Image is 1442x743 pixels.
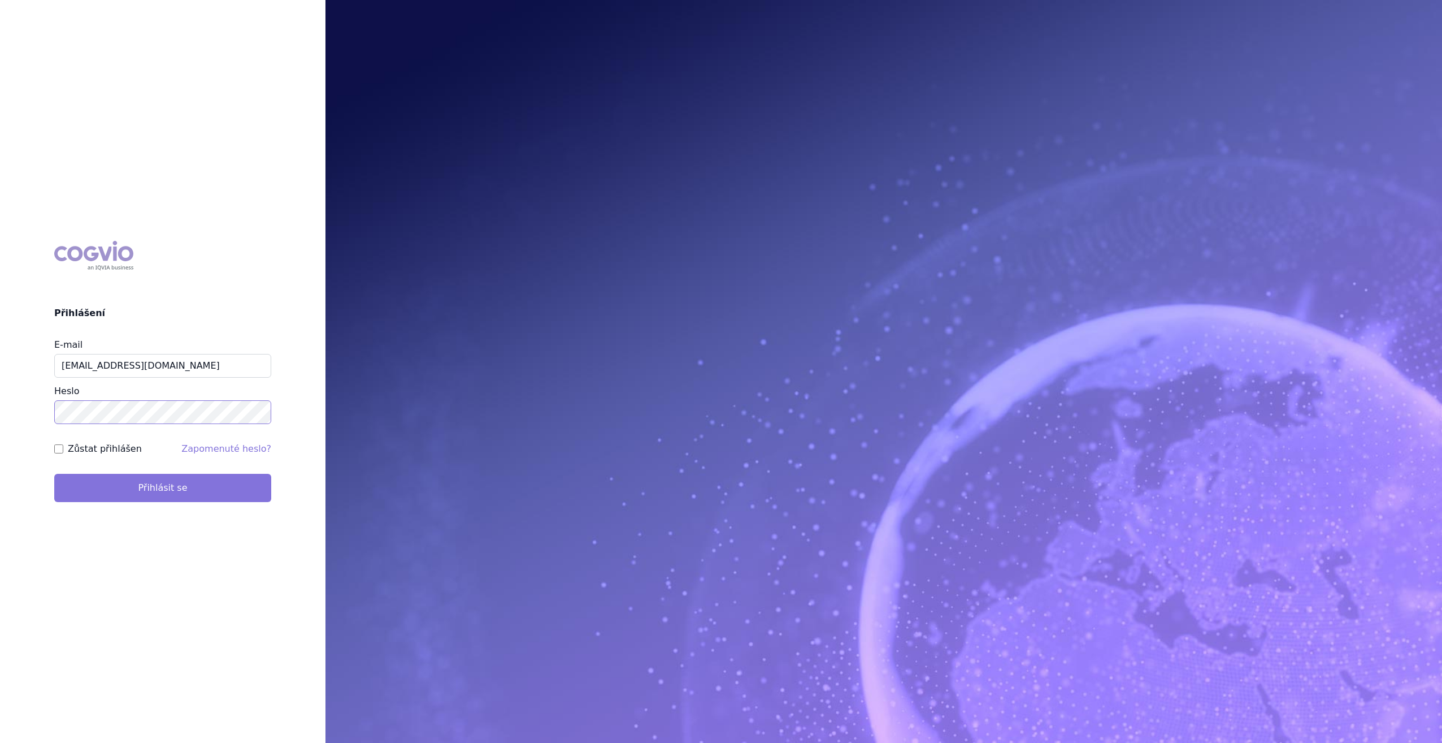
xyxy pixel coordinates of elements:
[181,443,271,454] a: Zapomenuté heslo?
[68,442,142,456] label: Zůstat přihlášen
[54,386,79,396] label: Heslo
[54,474,271,502] button: Přihlásit se
[54,241,133,270] div: COGVIO
[54,306,271,320] h2: Přihlášení
[54,339,82,350] label: E-mail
